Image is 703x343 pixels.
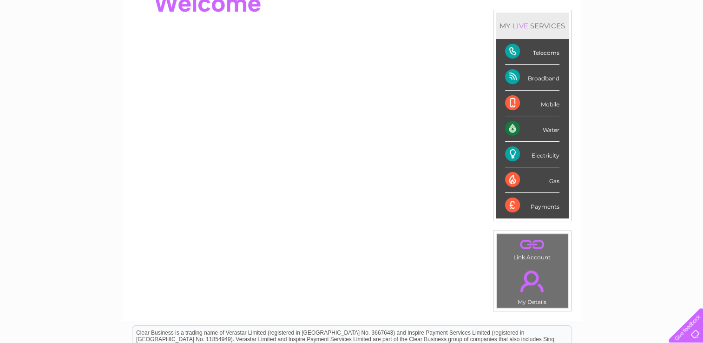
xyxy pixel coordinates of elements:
[505,142,559,167] div: Electricity
[563,40,583,46] a: Energy
[132,5,572,45] div: Clear Business is a trading name of Verastar Limited (registered in [GEOGRAPHIC_DATA] No. 3667643...
[505,65,559,90] div: Broadband
[496,234,568,263] td: Link Account
[641,40,664,46] a: Contact
[539,40,557,46] a: Water
[672,40,694,46] a: Log out
[496,13,569,39] div: MY SERVICES
[499,237,565,253] a: .
[511,21,530,30] div: LIVE
[499,265,565,297] a: .
[505,39,559,65] div: Telecoms
[622,40,636,46] a: Blog
[505,91,559,116] div: Mobile
[505,167,559,193] div: Gas
[505,193,559,218] div: Payments
[25,24,72,53] img: logo.png
[505,116,559,142] div: Water
[589,40,617,46] a: Telecoms
[496,263,568,308] td: My Details
[528,5,592,16] a: 0333 014 3131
